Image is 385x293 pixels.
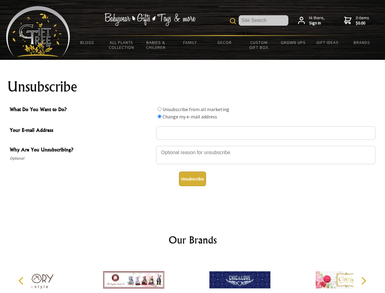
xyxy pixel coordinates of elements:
[7,79,378,94] h1: Unsubscribe
[230,18,236,24] img: product search
[162,106,229,112] label: Unsubscribe from all marketing
[139,36,173,54] a: Babies & Children
[309,20,325,26] strong: Sign in
[345,36,379,49] a: Brands
[15,274,29,288] button: Previous
[10,126,153,135] span: Your E-mail Address
[309,15,325,26] span: Hi there,
[156,146,376,164] textarea: Why Are You Unsubscribing?
[344,15,369,26] a: 0 items$0.00
[158,107,162,111] input: What Do You Want to Do?
[179,172,206,186] button: Unsubscribe
[298,15,325,26] a: Hi there,Sign in
[6,6,70,57] img: Babyware - Gifts - Toys and more...
[356,15,369,26] span: 0 items
[10,146,153,155] span: Why Are You Unsubscribing?
[162,114,217,120] label: Change my e-mail address
[12,233,373,247] h2: Our Brands
[173,36,208,49] a: Family
[357,274,370,288] button: Next
[207,36,242,49] a: Decor
[356,20,369,26] strong: $0.00
[105,36,139,54] a: All Plants Collection
[10,106,153,114] span: What Do You Want to Do?
[239,15,288,26] input: Site Search
[104,13,196,26] img: Babywear - Gifts - Toys & more
[156,126,376,140] input: Your E-mail Address
[276,36,310,49] a: Grown Ups
[158,114,162,118] input: What Do You Want to Do?
[10,155,153,162] span: Optional
[310,36,345,49] a: Gift Ideas
[70,36,105,49] a: BLOGS
[242,36,276,54] a: Custom Gift Box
